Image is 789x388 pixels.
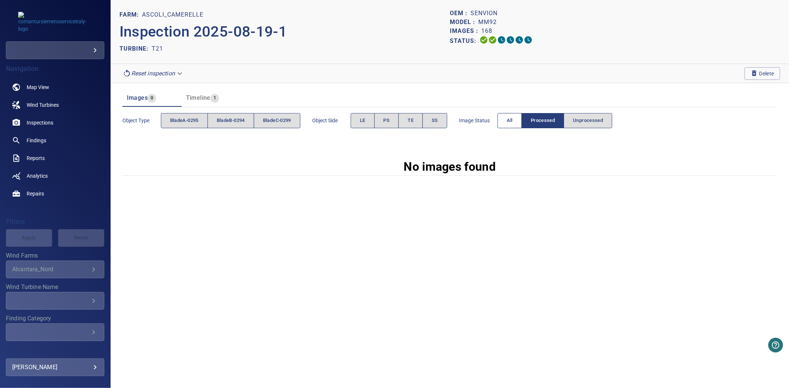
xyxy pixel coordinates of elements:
[6,316,104,321] label: Finding Category
[27,190,44,197] span: Repairs
[131,70,175,77] em: Reset inspection
[210,94,219,102] span: 1
[170,116,199,125] span: bladeA-0295
[263,116,291,125] span: bladeC-0299
[6,323,104,341] div: Finding Category
[498,113,613,128] div: imageStatus
[119,21,450,43] p: Inspection 2025-08-19-1
[122,117,161,124] span: Object type
[6,65,104,72] h4: Navigation
[6,185,104,202] a: repairs noActive
[208,113,254,128] button: bladeB-0294
[524,35,533,44] svg: Classification 0%
[351,113,447,128] div: objectSide
[6,292,104,310] div: Wind Turbine Name
[6,167,104,185] a: analytics noActive
[27,154,45,162] span: Reports
[522,113,564,128] button: Processed
[27,101,59,109] span: Wind Turbines
[27,119,53,126] span: Inspections
[127,94,148,101] span: Images
[161,113,208,128] button: bladeA-0295
[119,44,152,53] p: TURBINE:
[161,113,300,128] div: objectType
[6,253,104,259] label: Wind Farms
[450,27,481,35] p: Images :
[408,116,414,125] span: TE
[312,117,351,124] span: Object Side
[459,117,498,124] span: Image Status
[12,266,89,273] div: Alcantara_Nord
[12,361,98,373] div: [PERSON_NAME]
[564,113,612,128] button: Unprocessed
[497,35,506,44] svg: Selecting 0%
[573,116,603,125] span: Unprocessed
[478,18,497,27] p: MM92
[119,67,187,80] div: Reset inspection
[27,137,46,144] span: Findings
[374,113,399,128] button: PS
[6,114,104,132] a: inspections noActive
[450,35,479,46] p: Status:
[18,12,92,33] img: comantursiemensserviceitaly-logo
[360,116,365,125] span: LE
[422,113,447,128] button: SS
[479,35,488,44] svg: Uploading 100%
[6,78,104,96] a: map noActive
[6,132,104,149] a: findings noActive
[498,113,522,128] button: All
[507,116,513,125] span: All
[745,67,780,80] button: Delete
[6,284,104,290] label: Wind Turbine Name
[119,10,142,19] p: FARM:
[148,94,156,102] span: 0
[6,261,104,278] div: Wind Farms
[6,218,104,225] h4: Filters
[142,10,203,19] p: Ascoli_Camerelle
[6,96,104,114] a: windturbines noActive
[481,27,492,35] p: 168
[152,44,163,53] p: T21
[6,41,104,59] div: comantursiemensserviceitaly
[27,172,48,180] span: Analytics
[432,116,438,125] span: SS
[254,113,300,128] button: bladeC-0299
[27,84,49,91] span: Map View
[450,18,478,27] p: Model :
[398,113,423,128] button: TE
[515,35,524,44] svg: Matching 0%
[471,9,498,18] p: Senvion
[531,116,555,125] span: Processed
[351,113,375,128] button: LE
[450,9,471,18] p: OEM :
[488,35,497,44] svg: Data Formatted 100%
[751,69,774,78] span: Delete
[217,116,245,125] span: bladeB-0294
[506,35,515,44] svg: ML Processing 0%
[404,158,496,176] p: No images found
[6,149,104,167] a: reports noActive
[186,94,210,101] span: Timeline
[384,116,390,125] span: PS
